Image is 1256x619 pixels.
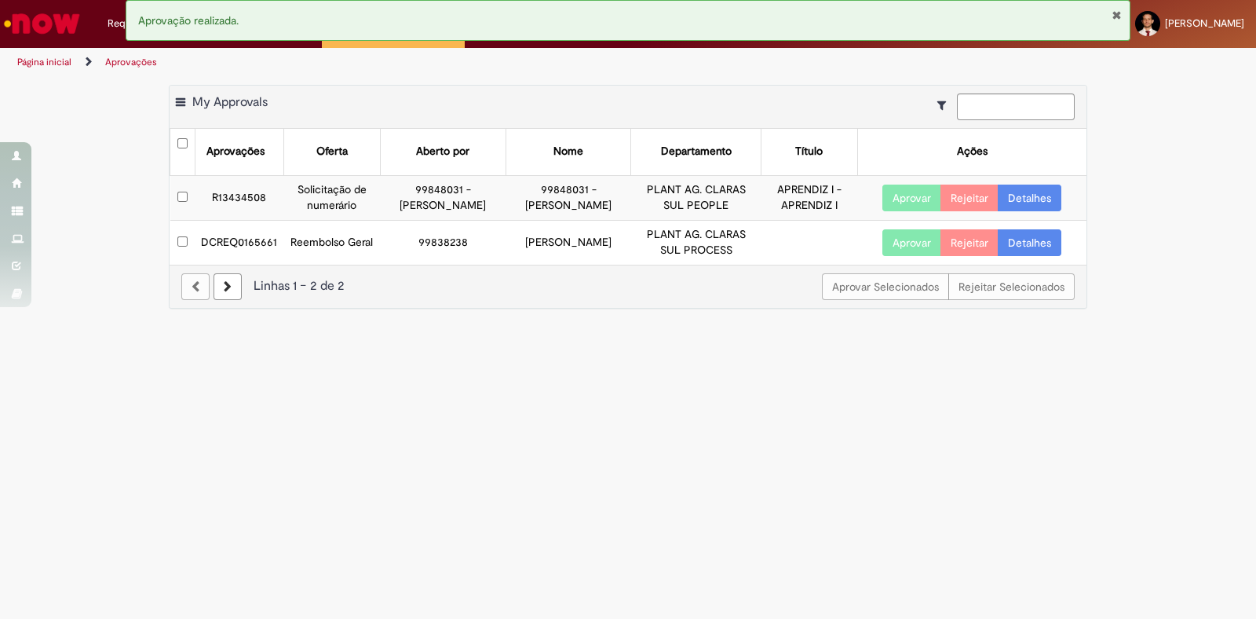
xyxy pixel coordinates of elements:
th: Aprovações [195,129,283,175]
td: Reembolso Geral [283,220,381,264]
i: Mostrar filtros para: Suas Solicitações [937,100,954,111]
td: Solicitação de numerário [283,175,381,220]
span: My Approvals [192,94,268,110]
span: Aprovação realizada. [138,13,239,27]
div: Aprovações [206,144,265,159]
button: Aprovar [882,229,941,256]
span: [PERSON_NAME] [1165,16,1244,30]
div: Nome [553,144,583,159]
a: Detalhes [998,229,1061,256]
button: Fechar Notificação [1112,9,1122,21]
div: Título [795,144,823,159]
td: PLANT AG. CLARAS SUL PEOPLE [631,175,761,220]
td: 99848031 - [PERSON_NAME] [506,175,631,220]
td: [PERSON_NAME] [506,220,631,264]
td: APRENDIZ I - APRENDIZ I [761,175,857,220]
div: Departamento [661,144,732,159]
td: 99838238 [381,220,506,264]
div: Linhas 1 − 2 de 2 [181,277,1075,295]
button: Rejeitar [940,229,999,256]
div: Aberto por [416,144,469,159]
span: Requisições [108,16,162,31]
td: 99848031 - [PERSON_NAME] [381,175,506,220]
div: Ações [957,144,988,159]
div: Oferta [316,144,348,159]
img: ServiceNow [2,8,82,39]
a: Página inicial [17,56,71,68]
td: PLANT AG. CLARAS SUL PROCESS [631,220,761,264]
button: Rejeitar [940,185,999,211]
td: DCREQ0165661 [195,220,283,264]
ul: Trilhas de página [12,48,826,77]
td: R13434508 [195,175,283,220]
a: Aprovações [105,56,157,68]
a: Detalhes [998,185,1061,211]
button: Aprovar [882,185,941,211]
